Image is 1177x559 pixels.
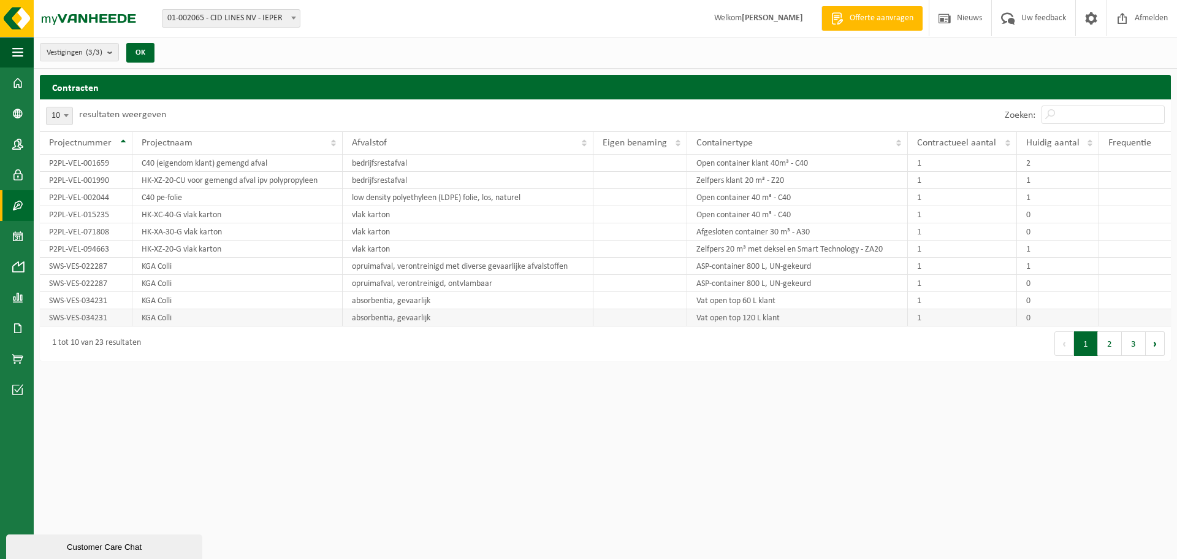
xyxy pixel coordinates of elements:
[687,155,907,172] td: Open container klant 40m³ - C40
[40,172,132,189] td: P2PL-VEL-001990
[343,206,593,223] td: vlak karton
[40,43,119,61] button: Vestigingen(3/3)
[847,12,916,25] span: Offerte aanvragen
[40,309,132,326] td: SWS-VES-034231
[343,172,593,189] td: bedrijfsrestafval
[1074,331,1098,356] button: 1
[343,258,593,275] td: opruimafval, verontreinigd met diverse gevaarlijke afvalstoffen
[1098,331,1122,356] button: 2
[1017,292,1099,309] td: 0
[343,155,593,172] td: bedrijfsrestafval
[1122,331,1146,356] button: 3
[687,258,907,275] td: ASP-container 800 L, UN-gekeurd
[696,138,753,148] span: Containertype
[132,189,343,206] td: C40 pe-folie
[162,10,300,27] span: 01-002065 - CID LINES NV - IEPER
[1054,331,1074,356] button: Previous
[1017,309,1099,326] td: 0
[1005,110,1035,120] label: Zoeken:
[6,532,205,559] iframe: chat widget
[40,75,1171,99] h2: Contracten
[343,223,593,241] td: vlak karton
[1017,172,1099,189] td: 1
[687,172,907,189] td: Zelfpers klant 20 m³ - Z20
[132,275,343,292] td: KGA Colli
[132,223,343,241] td: HK-XA-30-G vlak karton
[908,309,1017,326] td: 1
[908,189,1017,206] td: 1
[343,275,593,292] td: opruimafval, verontreinigd, ontvlambaar
[908,241,1017,258] td: 1
[742,13,803,23] strong: [PERSON_NAME]
[47,107,72,125] span: 10
[1017,258,1099,275] td: 1
[908,292,1017,309] td: 1
[1017,275,1099,292] td: 0
[132,258,343,275] td: KGA Colli
[908,258,1017,275] td: 1
[46,333,141,355] div: 1 tot 10 van 23 resultaten
[821,6,923,31] a: Offerte aanvragen
[40,258,132,275] td: SWS-VES-022287
[40,275,132,292] td: SWS-VES-022287
[1017,189,1099,206] td: 1
[908,155,1017,172] td: 1
[126,43,154,63] button: OK
[343,241,593,258] td: vlak karton
[132,309,343,326] td: KGA Colli
[40,292,132,309] td: SWS-VES-034231
[1017,206,1099,223] td: 0
[687,241,907,258] td: Zelfpers 20 m³ met deksel en Smart Technology - ZA20
[1017,223,1099,241] td: 0
[162,9,300,28] span: 01-002065 - CID LINES NV - IEPER
[917,138,996,148] span: Contractueel aantal
[1108,138,1151,148] span: Frequentie
[40,189,132,206] td: P2PL-VEL-002044
[1017,241,1099,258] td: 1
[908,172,1017,189] td: 1
[46,107,73,125] span: 10
[142,138,192,148] span: Projectnaam
[132,155,343,172] td: C40 (eigendom klant) gemengd afval
[40,223,132,241] td: P2PL-VEL-071808
[687,223,907,241] td: Afgesloten container 30 m³ - A30
[132,292,343,309] td: KGA Colli
[687,292,907,309] td: Vat open top 60 L klant
[1146,331,1165,356] button: Next
[343,189,593,206] td: low density polyethyleen (LDPE) folie, los, naturel
[132,241,343,258] td: HK-XZ-20-G vlak karton
[343,309,593,326] td: absorbentia, gevaarlijk
[47,44,102,62] span: Vestigingen
[687,275,907,292] td: ASP-container 800 L, UN-gekeurd
[49,138,112,148] span: Projectnummer
[908,223,1017,241] td: 1
[908,206,1017,223] td: 1
[687,309,907,326] td: Vat open top 120 L klant
[79,110,166,120] label: resultaten weergeven
[603,138,667,148] span: Eigen benaming
[687,189,907,206] td: Open container 40 m³ - C40
[343,292,593,309] td: absorbentia, gevaarlijk
[86,48,102,56] count: (3/3)
[908,275,1017,292] td: 1
[1026,138,1080,148] span: Huidig aantal
[687,206,907,223] td: Open container 40 m³ - C40
[40,206,132,223] td: P2PL-VEL-015235
[132,206,343,223] td: HK-XC-40-G vlak karton
[1017,155,1099,172] td: 2
[40,241,132,258] td: P2PL-VEL-094663
[132,172,343,189] td: HK-XZ-20-CU voor gemengd afval ipv polypropyleen
[352,138,387,148] span: Afvalstof
[40,155,132,172] td: P2PL-VEL-001659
